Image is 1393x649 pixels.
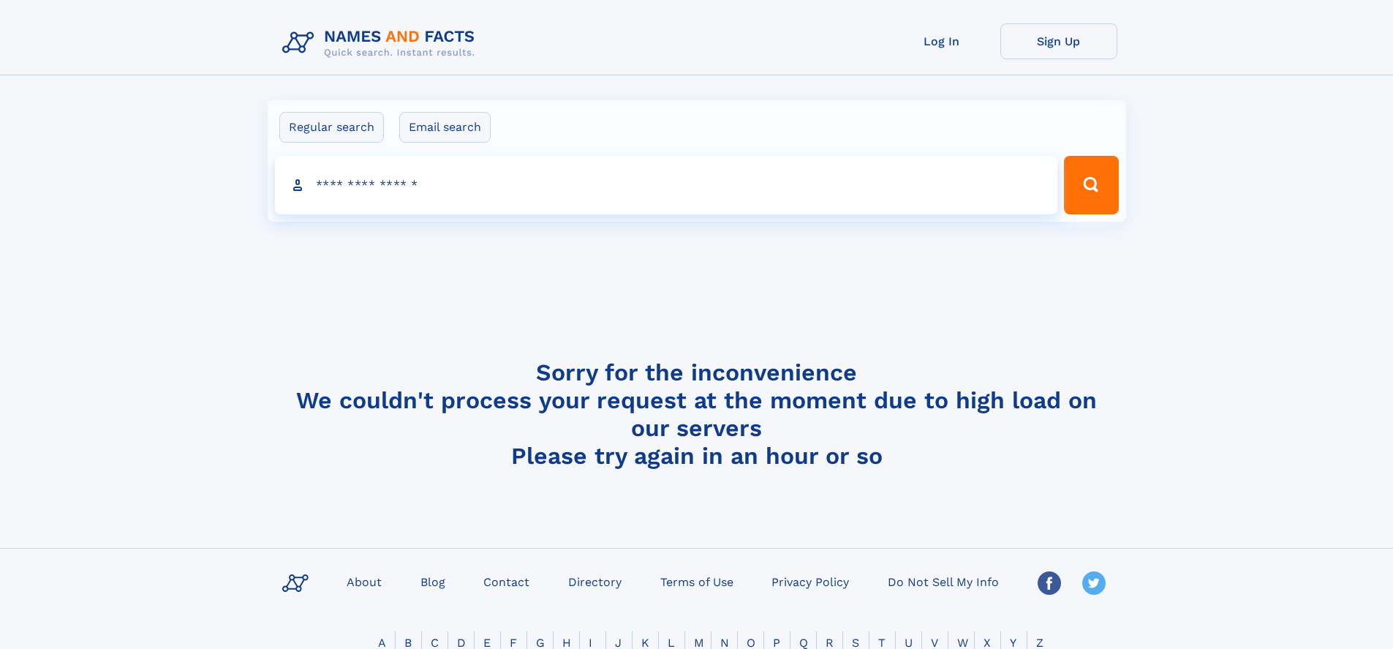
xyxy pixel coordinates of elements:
a: Log In [883,23,1000,59]
img: Twitter [1082,571,1106,595]
a: Terms of Use [654,571,739,592]
h4: Sorry for the inconvenience We couldn't process your request at the moment due to high load on ou... [276,359,1117,470]
a: Blog [415,571,451,592]
a: Contact [477,571,535,592]
label: Email search [399,112,491,143]
label: Regular search [279,112,384,143]
a: Sign Up [1000,23,1117,59]
input: search input [275,156,1058,214]
a: Directory [562,571,627,592]
a: Privacy Policy [766,571,855,592]
a: About [341,571,388,592]
img: Logo Names and Facts [276,23,487,63]
button: Search Button [1064,156,1118,214]
img: Facebook [1038,571,1061,595]
a: Do Not Sell My Info [882,571,1005,592]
